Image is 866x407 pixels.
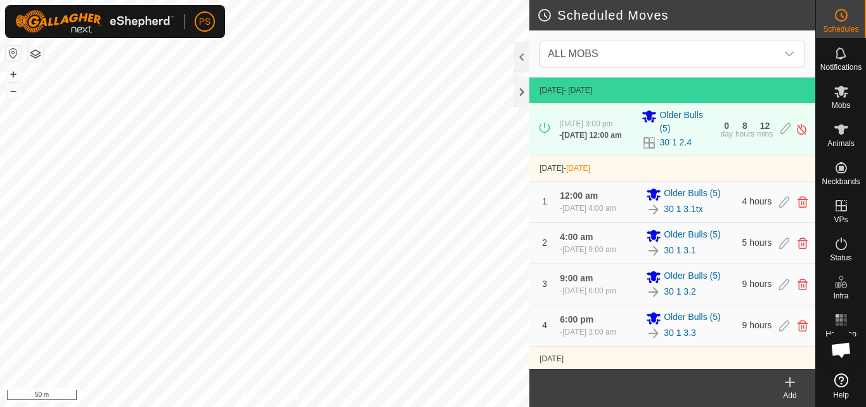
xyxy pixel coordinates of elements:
[6,46,21,61] button: Reset Map
[664,244,696,257] a: 30 1 3.1
[28,46,43,62] button: Map Layers
[664,203,703,216] a: 30 1 3.1tx
[646,243,661,258] img: To
[548,48,598,59] span: ALL MOBS
[742,196,772,206] span: 4 hours
[562,328,616,337] span: [DATE] 3:00 am
[724,121,729,130] div: 0
[15,10,174,33] img: Gallagher Logo
[742,121,747,130] div: 8
[822,178,860,185] span: Neckbands
[825,330,856,338] span: Heatmap
[6,67,21,82] button: +
[542,196,547,206] span: 1
[833,391,849,399] span: Help
[820,63,862,71] span: Notifications
[542,279,547,289] span: 3
[664,285,696,298] a: 30 1 3.2
[562,245,616,254] span: [DATE] 9:00 am
[646,326,661,341] img: To
[537,8,815,23] h2: Scheduled Moves
[560,244,616,255] div: -
[735,130,754,138] div: hours
[823,25,858,33] span: Schedules
[540,86,564,95] span: [DATE]
[757,130,773,138] div: mins
[560,285,616,297] div: -
[559,119,612,128] span: [DATE] 3:00 pm
[564,164,590,173] span: -
[560,232,593,242] span: 4:00 am
[664,228,720,243] span: Older Bulls (5)
[6,83,21,98] button: –
[765,390,815,401] div: Add
[562,131,621,140] span: [DATE] 12:00 am
[796,123,808,136] img: Turn off schedule move
[721,130,733,138] div: day
[822,331,860,369] div: Open chat
[564,86,592,95] span: - [DATE]
[540,354,564,363] span: [DATE]
[215,390,262,402] a: Privacy Policy
[742,279,772,289] span: 9 hours
[742,237,772,248] span: 5 hours
[560,273,593,283] span: 9:00 am
[760,121,770,130] div: 12
[277,390,314,402] a: Contact Us
[562,286,616,295] span: [DATE] 6:00 pm
[834,216,848,224] span: VPs
[559,130,621,141] div: -
[646,202,661,217] img: To
[542,320,547,330] span: 4
[830,254,851,262] span: Status
[560,326,616,338] div: -
[540,164,564,173] span: [DATE]
[777,41,802,67] div: dropdown trigger
[646,284,661,300] img: To
[664,310,720,326] span: Older Bulls (5)
[566,164,590,173] span: [DATE]
[543,41,777,67] span: ALL MOBS
[664,269,720,284] span: Older Bulls (5)
[560,190,598,201] span: 12:00 am
[542,237,547,248] span: 2
[664,326,696,340] a: 30 1 3.3
[832,102,850,109] span: Mobs
[199,15,211,29] span: PS
[560,203,616,214] div: -
[659,136,692,149] a: 30 1 2.4
[742,320,772,330] span: 9 hours
[659,109,713,135] span: Older Bulls (5)
[827,140,855,147] span: Animals
[562,204,616,213] span: [DATE] 4:00 am
[833,292,848,300] span: Infra
[816,368,866,404] a: Help
[560,314,593,324] span: 6:00 pm
[664,187,720,202] span: Older Bulls (5)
